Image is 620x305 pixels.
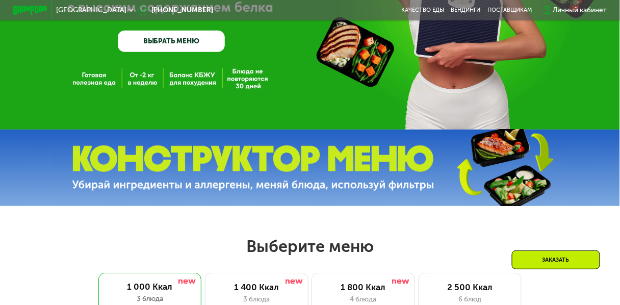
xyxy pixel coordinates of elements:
[512,250,600,269] div: Заказать
[214,294,299,304] div: 3 блюда
[118,31,225,52] a: ВЫБРАТЬ МЕНЮ
[138,5,214,15] a: [PHONE_NUMBER]
[107,294,193,304] div: 3 блюда
[553,5,607,15] div: Личный кабинет
[28,236,592,257] h2: Выберите меню
[487,7,532,14] div: поставщикам
[107,282,193,292] div: 1 000 Ккал
[56,7,126,14] span: [GEOGRAPHIC_DATA]
[401,7,444,14] a: Качество еды
[214,282,299,292] div: 1 400 Ккал
[321,294,406,304] div: 4 блюда
[451,7,481,14] a: Вендинги
[428,294,513,304] div: 6 блюд
[321,282,406,292] div: 1 800 Ккал
[428,282,513,292] div: 2 500 Ккал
